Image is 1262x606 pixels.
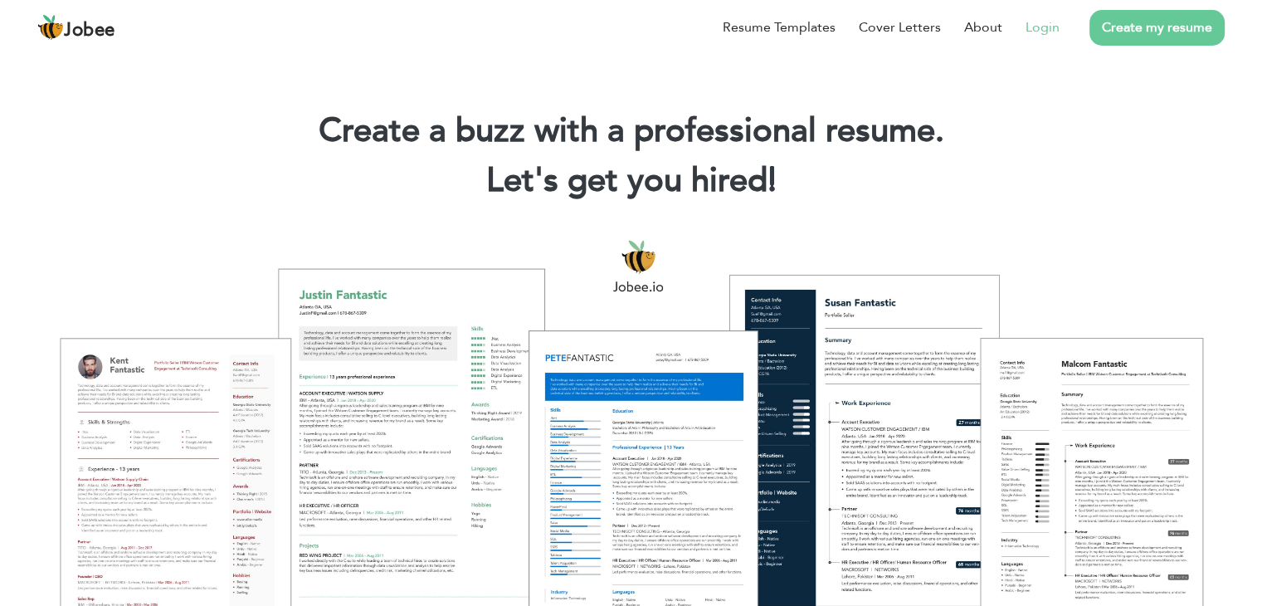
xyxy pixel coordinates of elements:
[25,110,1237,153] h1: Create a buzz with a professional resume.
[37,14,64,41] img: jobee.io
[723,17,836,37] a: Resume Templates
[1026,17,1060,37] a: Login
[25,159,1237,203] h2: Let's
[1089,10,1225,46] a: Create my resume
[859,17,941,37] a: Cover Letters
[568,158,777,203] span: get you hired!
[768,158,776,203] span: |
[64,22,115,40] span: Jobee
[964,17,1002,37] a: About
[37,14,115,41] a: Jobee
